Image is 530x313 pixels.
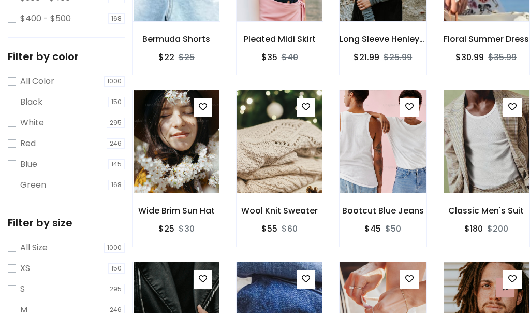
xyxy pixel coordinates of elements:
h6: $25 [158,224,174,234]
h6: $21.99 [354,52,379,62]
h6: $22 [158,52,174,62]
h6: Long Sleeve Henley T-Shirt [340,34,426,44]
label: All Size [20,241,48,254]
label: Green [20,179,46,191]
del: $60 [282,223,298,235]
label: All Color [20,75,54,88]
label: $400 - $500 [20,12,71,25]
del: $25.99 [384,51,412,63]
label: Blue [20,158,37,170]
h6: Pleated Midi Skirt [237,34,323,44]
del: $50 [385,223,401,235]
h6: Wide Brim Sun Hat [133,206,220,216]
del: $40 [282,51,298,63]
label: Red [20,137,36,150]
h6: $180 [464,224,483,234]
span: 168 [108,180,125,190]
h6: $55 [261,224,277,234]
span: 150 [108,97,125,107]
span: 168 [108,13,125,24]
span: 295 [107,118,125,128]
span: 295 [107,284,125,294]
h5: Filter by size [8,217,125,229]
h6: $35 [261,52,277,62]
label: White [20,117,44,129]
del: $25 [179,51,195,63]
h6: Classic Men's Suit [443,206,530,216]
span: 150 [108,263,125,274]
span: 1000 [104,243,125,253]
span: 1000 [104,76,125,87]
label: S [20,283,25,295]
label: Black [20,96,42,108]
span: 246 [107,138,125,149]
label: XS [20,262,30,275]
h6: $30.99 [455,52,484,62]
h5: Filter by color [8,50,125,63]
del: $200 [487,223,508,235]
del: $30 [179,223,195,235]
h6: Bootcut Blue Jeans [340,206,426,216]
span: 145 [108,159,125,169]
h6: $45 [364,224,381,234]
h6: Wool Knit Sweater [237,206,323,216]
del: $35.99 [488,51,517,63]
h6: Bermuda Shorts [133,34,220,44]
h6: Floral Summer Dress [443,34,530,44]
